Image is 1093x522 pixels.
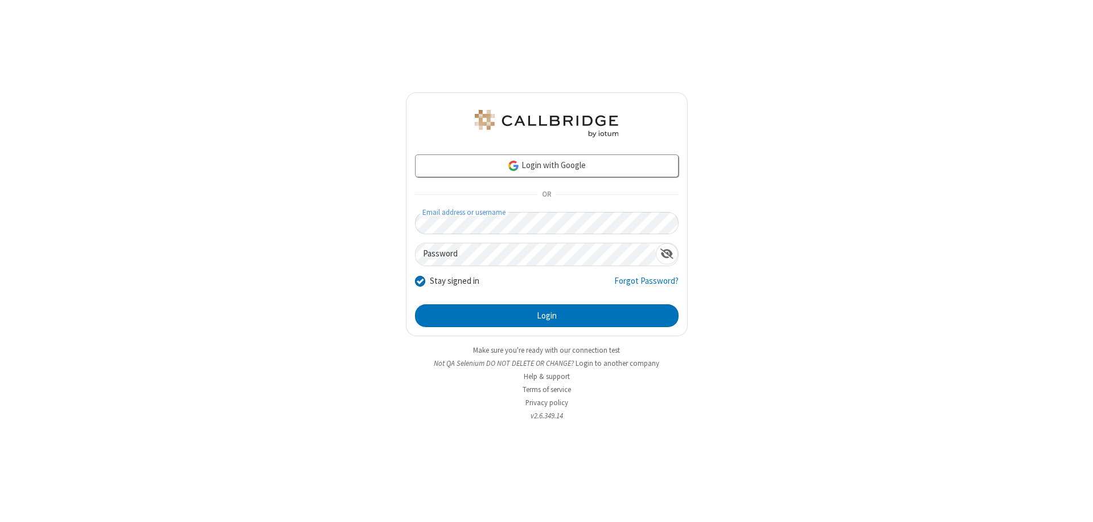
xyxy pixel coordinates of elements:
input: Password [416,243,656,266]
iframe: Chat [1065,492,1084,514]
img: google-icon.png [507,160,520,172]
button: Login to another company [576,358,659,369]
a: Privacy policy [525,398,568,407]
input: Email address or username [415,212,679,234]
button: Login [415,304,679,327]
span: OR [537,187,556,203]
li: v2.6.349.14 [406,410,688,421]
a: Forgot Password? [614,275,679,296]
a: Help & support [524,372,570,381]
label: Stay signed in [430,275,479,288]
a: Make sure you're ready with our connection test [473,345,620,355]
a: Login with Google [415,154,679,177]
div: Show password [656,243,678,264]
a: Terms of service [523,385,571,394]
li: Not QA Selenium DO NOT DELETE OR CHANGE? [406,358,688,369]
img: QA Selenium DO NOT DELETE OR CHANGE [472,110,621,137]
